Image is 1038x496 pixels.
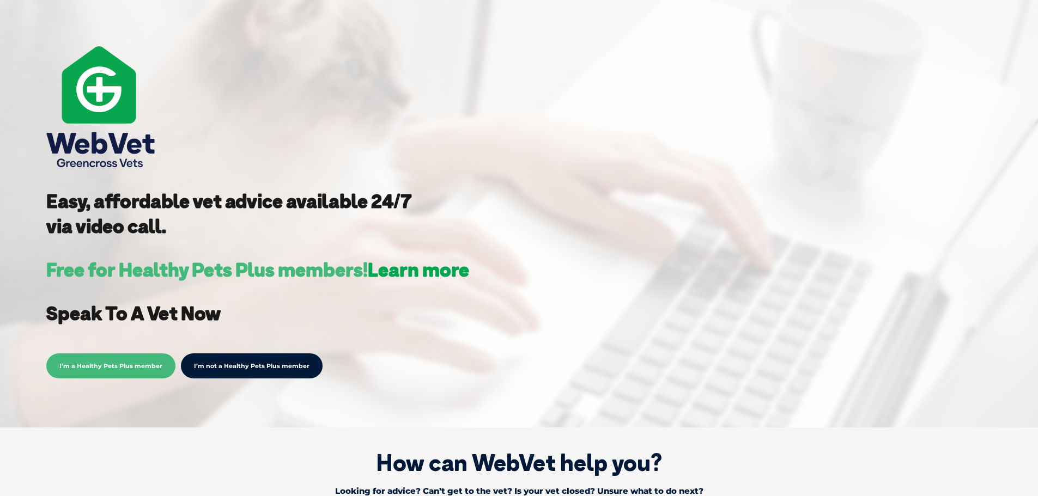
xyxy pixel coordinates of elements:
[46,189,412,238] strong: Easy, affordable vet advice available 24/7 via video call.
[46,301,221,325] strong: Speak To A Vet Now
[46,260,469,279] h3: Free for Healthy Pets Plus members!
[181,353,323,378] a: I’m not a Healthy Pets Plus member
[368,258,469,281] a: Learn more
[46,360,175,370] a: I’m a Healthy Pets Plus member
[16,449,1022,476] h1: How can WebVet help you?
[46,353,175,378] span: I’m a Healthy Pets Plus member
